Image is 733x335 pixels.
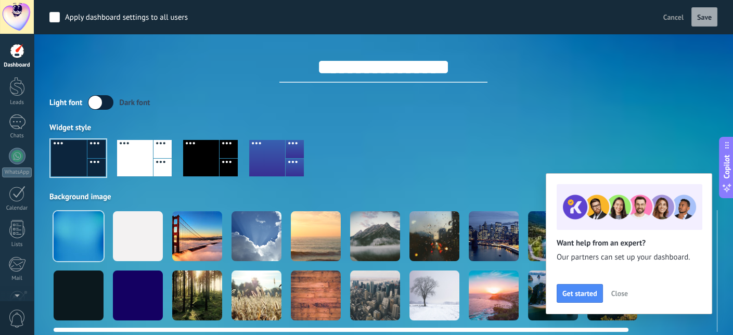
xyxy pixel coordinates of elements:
[2,99,32,106] div: Leads
[2,133,32,139] div: Chats
[2,167,32,177] div: WhatsApp
[2,275,32,282] div: Mail
[557,252,701,263] span: Our partners can set up your dashboard.
[49,98,82,108] div: Light font
[659,9,688,25] button: Cancel
[663,12,684,22] span: Cancel
[557,284,603,303] button: Get started
[611,290,628,297] span: Close
[722,155,732,179] span: Copilot
[49,192,717,202] div: Background image
[562,290,597,297] span: Get started
[119,98,150,108] div: Dark font
[65,12,188,23] div: Apply dashboard settings to all users
[49,123,717,133] div: Widget style
[557,238,701,248] h2: Want help from an expert?
[2,62,32,69] div: Dashboard
[2,205,32,212] div: Calendar
[2,241,32,248] div: Lists
[607,286,633,301] button: Close
[691,7,717,27] button: Save
[697,14,712,21] span: Save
